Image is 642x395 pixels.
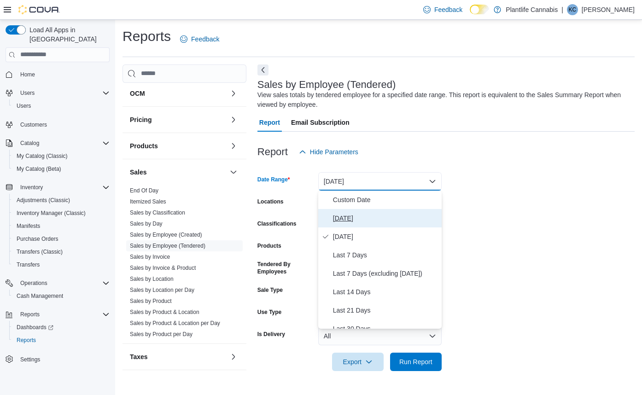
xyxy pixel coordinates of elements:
[13,246,110,257] span: Transfers (Classic)
[13,195,74,206] a: Adjustments (Classic)
[333,213,438,224] span: [DATE]
[333,286,438,297] span: Last 14 Days
[333,194,438,205] span: Custom Date
[9,334,113,347] button: Reports
[130,331,193,337] a: Sales by Product per Day
[17,138,43,149] button: Catalog
[257,331,285,338] label: Is Delivery
[191,35,219,44] span: Feedback
[130,198,166,205] a: Itemized Sales
[17,337,36,344] span: Reports
[333,323,438,334] span: Last 30 Days
[13,163,110,174] span: My Catalog (Beta)
[130,141,158,151] h3: Products
[17,278,110,289] span: Operations
[130,287,194,293] a: Sales by Location per Day
[130,168,226,177] button: Sales
[20,279,47,287] span: Operations
[2,137,113,150] button: Catalog
[17,309,110,320] span: Reports
[259,113,280,132] span: Report
[569,4,577,15] span: KC
[130,220,163,227] span: Sales by Day
[338,353,378,371] span: Export
[13,335,110,346] span: Reports
[13,290,67,302] a: Cash Management
[13,151,110,162] span: My Catalog (Classic)
[17,87,110,99] span: Users
[228,351,239,362] button: Taxes
[17,222,40,230] span: Manifests
[17,278,51,289] button: Operations
[2,308,113,321] button: Reports
[257,198,284,205] label: Locations
[13,208,110,219] span: Inventory Manager (Classic)
[130,243,205,249] a: Sales by Employee (Tendered)
[17,182,47,193] button: Inventory
[13,259,43,270] a: Transfers
[130,232,202,238] a: Sales by Employee (Created)
[257,286,283,294] label: Sale Type
[333,250,438,261] span: Last 7 Days
[20,311,40,318] span: Reports
[130,264,196,272] span: Sales by Invoice & Product
[130,265,196,271] a: Sales by Invoice & Product
[257,146,288,157] h3: Report
[257,64,268,76] button: Next
[130,297,172,305] span: Sales by Product
[567,4,578,15] div: Kiara Craig
[130,141,226,151] button: Products
[130,168,147,177] h3: Sales
[17,354,44,365] a: Settings
[318,172,442,191] button: [DATE]
[26,25,110,44] span: Load All Apps in [GEOGRAPHIC_DATA]
[17,324,53,331] span: Dashboards
[130,320,220,326] a: Sales by Product & Location per Day
[130,89,226,98] button: OCM
[17,182,110,193] span: Inventory
[130,308,199,316] span: Sales by Product & Location
[13,100,35,111] a: Users
[13,163,65,174] a: My Catalog (Beta)
[20,89,35,97] span: Users
[291,113,350,132] span: Email Subscription
[257,79,396,90] h3: Sales by Employee (Tendered)
[17,261,40,268] span: Transfers
[123,185,246,343] div: Sales
[17,138,110,149] span: Catalog
[9,220,113,232] button: Manifests
[17,165,61,173] span: My Catalog (Beta)
[13,233,62,244] a: Purchase Orders
[470,5,489,14] input: Dark Mode
[2,352,113,366] button: Settings
[2,277,113,290] button: Operations
[318,191,442,329] div: Select listbox
[130,242,205,250] span: Sales by Employee (Tendered)
[2,181,113,194] button: Inventory
[228,114,239,125] button: Pricing
[130,275,174,283] span: Sales by Location
[9,207,113,220] button: Inventory Manager (Classic)
[257,220,297,227] label: Classifications
[20,139,39,147] span: Catalog
[310,147,358,157] span: Hide Parameters
[434,5,462,14] span: Feedback
[17,152,68,160] span: My Catalog (Classic)
[9,194,113,207] button: Adjustments (Classic)
[13,100,110,111] span: Users
[6,64,110,390] nav: Complex example
[13,151,71,162] a: My Catalog (Classic)
[13,221,110,232] span: Manifests
[9,163,113,175] button: My Catalog (Beta)
[20,184,43,191] span: Inventory
[17,87,38,99] button: Users
[2,68,113,81] button: Home
[17,119,51,130] a: Customers
[20,71,35,78] span: Home
[9,258,113,271] button: Transfers
[130,198,166,205] span: Itemized Sales
[13,208,89,219] a: Inventory Manager (Classic)
[228,140,239,151] button: Products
